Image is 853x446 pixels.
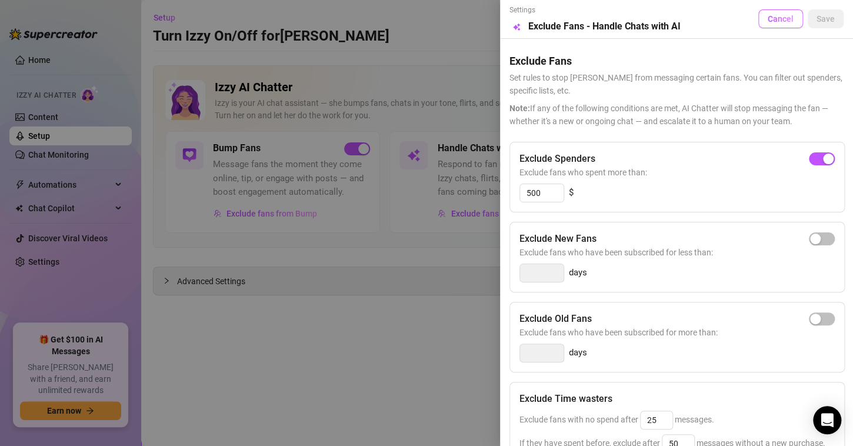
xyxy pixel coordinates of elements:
[813,406,841,434] div: Open Intercom Messenger
[519,312,592,326] h5: Exclude Old Fans
[569,186,574,200] span: $
[509,71,844,97] span: Set rules to stop [PERSON_NAME] from messaging certain fans. You can filter out spenders, specifi...
[519,246,835,259] span: Exclude fans who have been subscribed for less than:
[758,9,803,28] button: Cancel
[509,102,844,128] span: If any of the following conditions are met, AI Chatter will stop messaging the fan — whether it's...
[509,53,844,69] h5: Exclude Fans
[569,266,587,280] span: days
[509,104,530,113] span: Note:
[519,415,714,424] span: Exclude fans with no spend after messages.
[519,232,597,246] h5: Exclude New Fans
[808,9,844,28] button: Save
[528,19,681,34] h5: Exclude Fans - Handle Chats with AI
[519,326,835,339] span: Exclude fans who have been subscribed for more than:
[519,392,612,406] h5: Exclude Time wasters
[519,166,835,179] span: Exclude fans who spent more than:
[768,14,794,24] span: Cancel
[569,346,587,360] span: days
[509,5,681,16] span: Settings
[519,152,595,166] h5: Exclude Spenders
